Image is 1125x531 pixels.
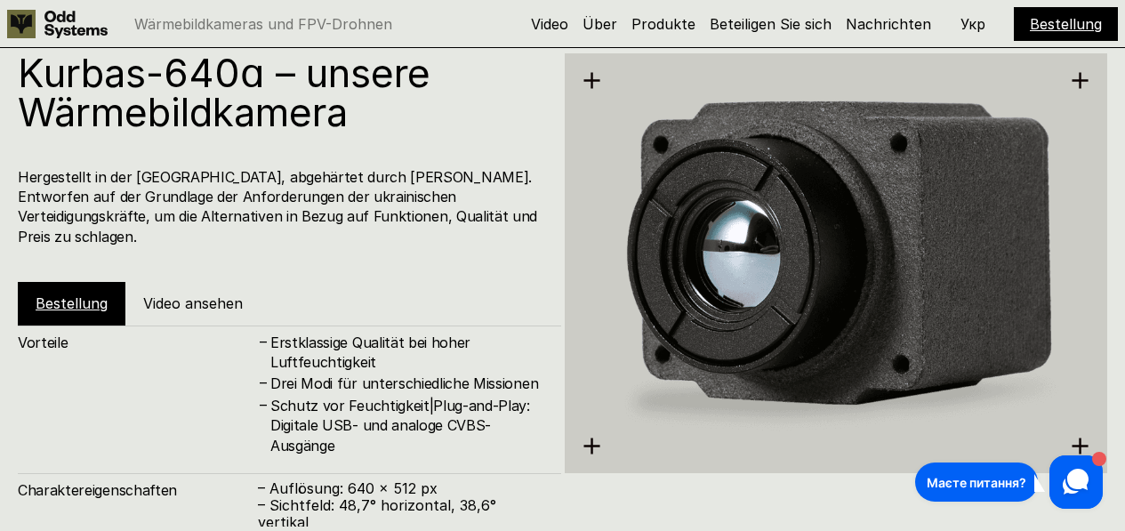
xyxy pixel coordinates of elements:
h4: Hergestellt in der [GEOGRAPHIC_DATA], abgehärtet durch [PERSON_NAME]. Entworfen auf der Grundlage... [18,167,543,247]
a: Beteiligen Sie sich [710,15,832,33]
p: – Auflösung: 640 x 512 px [258,480,543,497]
h4: – [260,331,267,350]
h4: Erstklassige Qualität bei hoher Luftfeuchtigkeit [270,333,543,373]
a: Video [531,15,568,33]
a: Produkte [631,15,695,33]
p: Укр [960,17,985,31]
iframe: HelpCrunch [911,451,1107,513]
h1: Kurbas-640ɑ – unsere Wärmebildkamera [18,53,543,132]
font: Wärmebildkameras und FPV-Drohnen [134,15,392,33]
a: Nachrichten [846,15,931,33]
h4: Charaktereigenschaften [18,480,258,500]
p: – Sichtfeld: 48,7° horizontal, 38,6° vertikal [258,497,543,531]
h4: Vorteile [18,333,258,352]
h4: Drei Modi für unterschiedliche Missionen [270,374,543,393]
a: Bestellung [36,294,108,312]
h4: – [260,395,267,414]
h4: – [260,373,267,392]
font: Video ansehen [143,294,243,312]
a: Über [583,15,617,33]
h4: Schutz vor Feuchtigkeit|Plug-and-Play: Digitale USB- und analoge CVBS-Ausgänge [270,396,543,455]
a: Bestellung [1030,15,1102,33]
